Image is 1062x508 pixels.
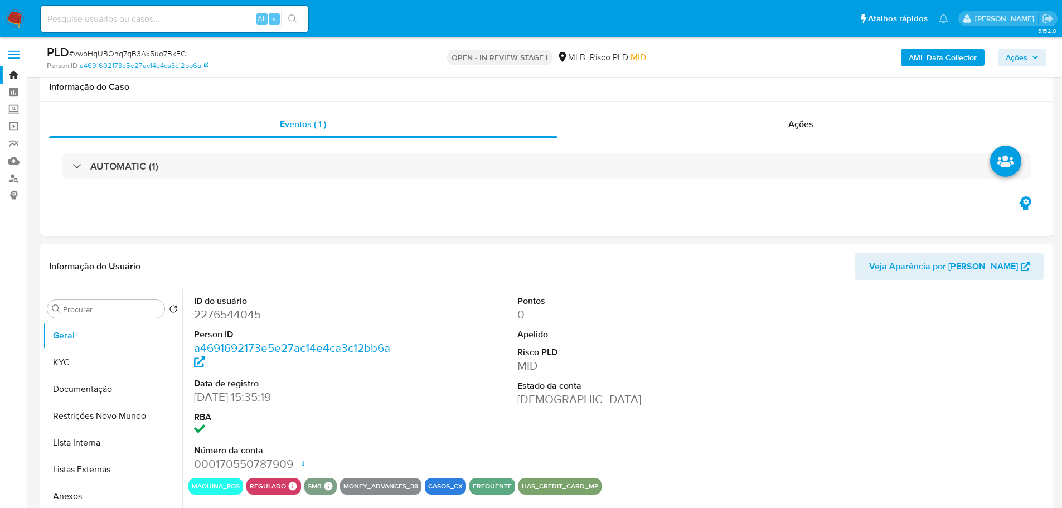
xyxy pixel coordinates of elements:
[194,340,390,371] a: a4691692173e5e27ac14e4ca3c12bb6a
[169,304,178,317] button: Retornar ao pedido padrão
[855,253,1044,280] button: Veja Aparência por [PERSON_NAME]
[69,48,186,59] span: # vwpHqUBOnq7qB3Ax5uo7BkEC
[869,253,1018,280] span: Veja Aparência por [PERSON_NAME]
[43,456,182,483] button: Listas Externas
[43,376,182,403] button: Documentação
[258,13,266,24] span: Alt
[41,12,308,26] input: Pesquise usuários ou casos...
[1042,13,1054,25] a: Sair
[192,484,240,488] button: maquina_pos
[308,484,322,488] button: smb
[343,484,418,488] button: money_advances_38
[194,378,399,390] dt: Data de registro
[590,51,646,64] span: Risco PLD:
[47,43,69,61] b: PLD
[250,484,286,488] button: regulado
[194,328,399,341] dt: Person ID
[909,49,977,66] b: AML Data Collector
[517,295,722,307] dt: Pontos
[281,11,304,27] button: search-icon
[47,61,77,71] b: Person ID
[517,358,722,374] dd: MID
[522,484,598,488] button: has_credit_card_mp
[194,444,399,457] dt: Número da conta
[194,295,399,307] dt: ID do usuário
[517,380,722,392] dt: Estado da conta
[788,118,813,130] span: Ações
[52,304,61,313] button: Procurar
[273,13,276,24] span: s
[194,389,399,405] dd: [DATE] 15:35:19
[90,160,158,172] h3: AUTOMATIC (1)
[49,81,1044,93] h1: Informação do Caso
[631,51,646,64] span: MID
[557,51,585,64] div: MLB
[43,349,182,376] button: KYC
[80,61,208,71] a: a4691692173e5e27ac14e4ca3c12bb6a
[868,13,928,25] span: Atalhos rápidos
[473,484,512,488] button: frequente
[280,118,326,130] span: Eventos ( 1 )
[428,484,463,488] button: casos_cx
[43,429,182,456] button: Lista Interna
[62,153,1031,179] div: AUTOMATIC (1)
[447,50,552,65] p: OPEN - IN REVIEW STAGE I
[975,13,1038,24] p: lucas.portella@mercadolivre.com
[49,261,140,272] h1: Informação do Usuário
[517,346,722,359] dt: Risco PLD
[63,304,160,315] input: Procurar
[194,456,399,472] dd: 000170550787909
[194,307,399,322] dd: 2276544045
[194,411,399,423] dt: RBA
[517,307,722,322] dd: 0
[43,403,182,429] button: Restrições Novo Mundo
[43,322,182,349] button: Geral
[901,49,985,66] button: AML Data Collector
[939,14,948,23] a: Notificações
[1006,49,1027,66] span: Ações
[517,391,722,407] dd: [DEMOGRAPHIC_DATA]
[517,328,722,341] dt: Apelido
[998,49,1046,66] button: Ações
